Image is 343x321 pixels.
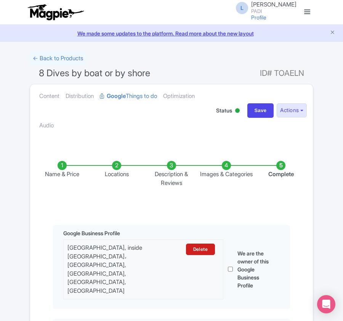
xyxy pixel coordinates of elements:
span: Google Business Profile [63,229,120,237]
span: ID# TOAELN [260,66,304,81]
button: Close announcement [330,29,335,37]
a: Distribution [66,84,94,108]
span: [PERSON_NAME] [251,1,297,8]
a: Audio [39,114,54,138]
a: L [PERSON_NAME] PADI [231,2,297,14]
a: ← Back to Products [30,51,86,66]
a: GoogleThings to do [100,84,157,108]
button: Actions [277,103,307,117]
input: Save [247,103,274,118]
li: Description & Reviews [144,161,199,187]
li: Locations [90,161,144,187]
a: Delete [186,244,215,255]
div: Open Intercom Messenger [317,295,335,313]
li: Images & Categories [199,161,254,187]
a: Optimization [163,84,195,108]
span: L [236,2,248,14]
li: Name & Price [35,161,90,187]
span: Status [216,106,232,114]
div: [GEOGRAPHIC_DATA], inside [GEOGRAPHIC_DATA]، [GEOGRAPHIC_DATA], [GEOGRAPHIC_DATA], [GEOGRAPHIC_DA... [67,244,181,295]
a: Content [39,84,59,108]
strong: Google [107,92,126,101]
a: Profile [251,14,266,21]
img: logo-ab69f6fb50320c5b225c76a69d11143b.png [26,4,85,21]
li: Complete [253,161,308,187]
small: PADI [251,9,297,14]
span: 8 Dives by boat or by shore [39,67,150,79]
a: We made some updates to the platform. Read more about the new layout [5,29,338,37]
div: Active [234,105,241,117]
label: We are the owner of this Google Business Profile [237,249,273,289]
